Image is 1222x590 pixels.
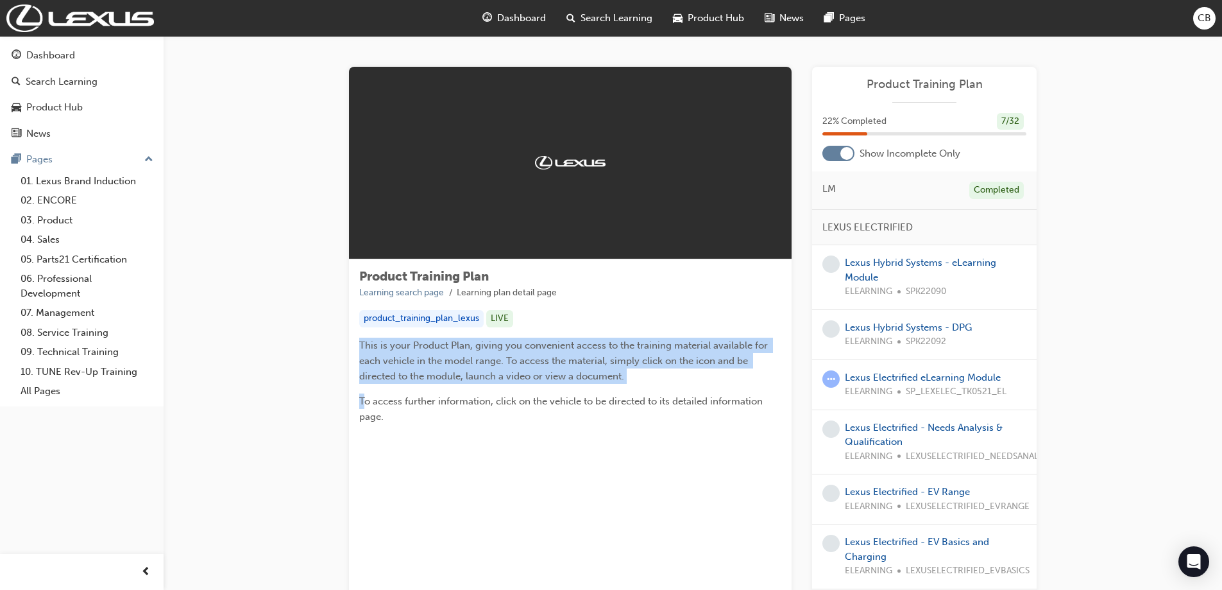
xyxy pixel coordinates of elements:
[822,256,840,273] span: learningRecordVerb_NONE-icon
[845,449,892,464] span: ELEARNING
[12,76,21,88] span: search-icon
[359,395,765,422] span: To access further information, click on the vehicle to be directed to its detailed information page.
[845,422,1003,448] a: Lexus Electrified - Needs Analysis & Qualification
[845,334,892,349] span: ELEARNING
[906,284,946,299] span: SPK22090
[12,154,21,166] span: pages-icon
[5,44,158,67] a: Dashboard
[845,499,892,514] span: ELEARNING
[839,11,865,26] span: Pages
[906,385,1006,399] span: SP_LEXELEC_TK0521_EL
[15,250,158,270] a: 05. Parts21 Certification
[486,310,513,327] div: LIVE
[15,323,158,343] a: 08. Service Training
[765,10,774,26] span: news-icon
[673,10,683,26] span: car-icon
[26,152,53,167] div: Pages
[906,449,1055,464] span: LEXUSELECTRIFIED_NEEDSANALYSIS
[845,322,972,333] a: Lexus Hybrid Systems - DPG
[359,287,444,298] a: Learning search page
[15,303,158,323] a: 07. Management
[906,499,1030,514] span: LEXUSELECTRIFIED_EVRANGE
[845,385,892,399] span: ELEARNING
[15,230,158,250] a: 04. Sales
[5,41,158,148] button: DashboardSearch LearningProduct HubNews
[359,340,770,382] span: This is your Product Plan, giving you convenient access to the training material available for ea...
[845,372,1001,383] a: Lexus Electrified eLearning Module
[969,182,1024,199] div: Completed
[845,486,970,498] a: Lexus Electrified - EV Range
[822,182,836,196] span: LM
[535,156,606,169] img: Trak
[15,342,158,362] a: 09. Technical Training
[822,370,840,388] span: learningRecordVerb_ATTEMPT-icon
[822,114,887,129] span: 22 % Completed
[5,122,158,146] a: News
[497,11,546,26] span: Dashboard
[822,485,840,502] span: learningRecordVerb_NONE-icon
[15,171,158,191] a: 01. Lexus Brand Induction
[5,96,158,119] a: Product Hub
[1198,11,1211,26] span: CB
[754,5,814,31] a: news-iconNews
[472,5,556,31] a: guage-iconDashboard
[12,50,21,62] span: guage-icon
[581,11,652,26] span: Search Learning
[845,564,892,578] span: ELEARNING
[12,128,21,140] span: news-icon
[15,211,158,230] a: 03. Product
[906,334,946,349] span: SPK22092
[860,146,960,161] span: Show Incomplete Only
[5,148,158,171] button: Pages
[822,421,840,438] span: learningRecordVerb_NONE-icon
[141,564,151,580] span: prev-icon
[26,126,51,141] div: News
[663,5,754,31] a: car-iconProduct Hub
[5,70,158,94] a: Search Learning
[688,11,744,26] span: Product Hub
[822,220,913,235] span: LEXUS ELECTRIFIED
[997,113,1024,130] div: 7 / 32
[15,381,158,401] a: All Pages
[779,11,804,26] span: News
[26,100,83,115] div: Product Hub
[15,269,158,303] a: 06. Professional Development
[12,102,21,114] span: car-icon
[822,535,840,552] span: learningRecordVerb_NONE-icon
[1193,7,1216,30] button: CB
[824,10,834,26] span: pages-icon
[822,320,840,338] span: learningRecordVerb_NONE-icon
[359,269,489,284] span: Product Training Plan
[26,74,98,89] div: Search Learning
[482,10,492,26] span: guage-icon
[1178,546,1209,577] div: Open Intercom Messenger
[556,5,663,31] a: search-iconSearch Learning
[814,5,876,31] a: pages-iconPages
[144,152,153,168] span: up-icon
[906,564,1030,578] span: LEXUSELECTRIFIED_EVBASICS
[845,536,989,562] a: Lexus Electrified - EV Basics and Charging
[457,286,557,300] li: Learning plan detail page
[845,257,996,283] a: Lexus Hybrid Systems - eLearning Module
[15,191,158,211] a: 02. ENCORE
[566,10,575,26] span: search-icon
[6,4,154,32] img: Trak
[26,48,75,63] div: Dashboard
[822,77,1026,92] a: Product Training Plan
[359,310,484,327] div: product_training_plan_lexus
[845,284,892,299] span: ELEARNING
[15,362,158,382] a: 10. TUNE Rev-Up Training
